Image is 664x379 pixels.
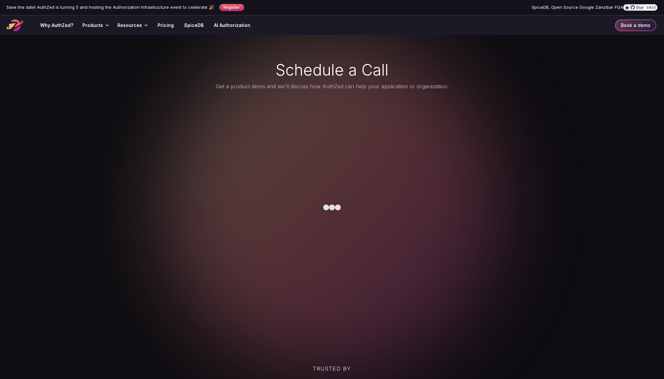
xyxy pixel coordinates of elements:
[623,4,658,11] button: Star5933
[179,19,209,31] a: SpiceDB
[645,5,657,10] span: 5933
[6,4,214,11] p: Save the date! AuthZed is turning 5 and hosting the Authorization Infrastructure event to celebra...
[635,5,644,10] div: Star
[621,22,650,29] span: Book a demo
[5,16,25,35] img: AuthZed
[147,80,517,334] iframe: Calendly Scheduling Page
[532,5,623,10] a: SpiceDB, Open Source Google Zanzibar FGA
[616,20,656,31] button: Book a demo
[82,22,103,29] span: Products
[117,22,142,29] span: Resources
[219,4,244,11] button: Register
[147,61,517,79] h2: Schedule a Call
[35,19,78,31] a: Why AuthZed?
[615,19,656,31] a: Book a demo
[147,82,517,91] div: Get a product demo and we'll discuss how AuthZed can help your application or organization.
[147,365,517,373] h2: Trusted By
[209,19,255,31] a: AI Authorization
[152,19,179,31] a: Pricing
